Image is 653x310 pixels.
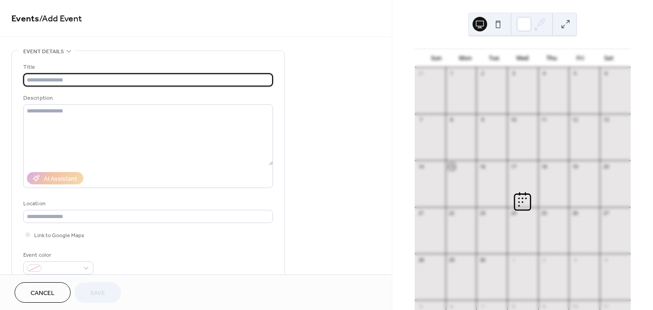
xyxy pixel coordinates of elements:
[541,163,548,170] div: 18
[479,163,486,170] div: 16
[541,117,548,123] div: 11
[31,289,55,298] span: Cancel
[602,256,609,263] div: 4
[602,303,609,310] div: 11
[23,199,271,208] div: Location
[510,117,517,123] div: 10
[448,70,455,77] div: 1
[571,163,578,170] div: 19
[448,256,455,263] div: 29
[571,210,578,217] div: 26
[417,117,424,123] div: 7
[541,70,548,77] div: 4
[566,49,595,67] div: Fri
[510,163,517,170] div: 17
[602,210,609,217] div: 27
[448,163,455,170] div: 15
[508,49,537,67] div: Wed
[602,70,609,77] div: 6
[479,303,486,310] div: 7
[541,303,548,310] div: 9
[422,49,451,67] div: Sun
[571,117,578,123] div: 12
[417,303,424,310] div: 5
[417,210,424,217] div: 21
[448,117,455,123] div: 8
[541,210,548,217] div: 25
[23,250,92,260] div: Event color
[571,70,578,77] div: 5
[571,256,578,263] div: 3
[510,303,517,310] div: 8
[510,70,517,77] div: 3
[451,49,479,67] div: Mon
[595,49,623,67] div: Sat
[417,163,424,170] div: 14
[34,231,84,240] span: Link to Google Maps
[510,256,517,263] div: 1
[479,210,486,217] div: 23
[602,163,609,170] div: 20
[479,117,486,123] div: 9
[541,256,548,263] div: 2
[448,210,455,217] div: 22
[23,62,271,72] div: Title
[479,256,486,263] div: 30
[571,303,578,310] div: 10
[479,49,508,67] div: Tue
[602,117,609,123] div: 13
[15,282,71,303] button: Cancel
[11,10,39,28] a: Events
[23,93,271,103] div: Description
[417,70,424,77] div: 31
[39,10,82,28] span: / Add Event
[417,256,424,263] div: 28
[537,49,566,67] div: Thu
[510,210,517,217] div: 24
[448,303,455,310] div: 6
[479,70,486,77] div: 2
[23,47,64,56] span: Event details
